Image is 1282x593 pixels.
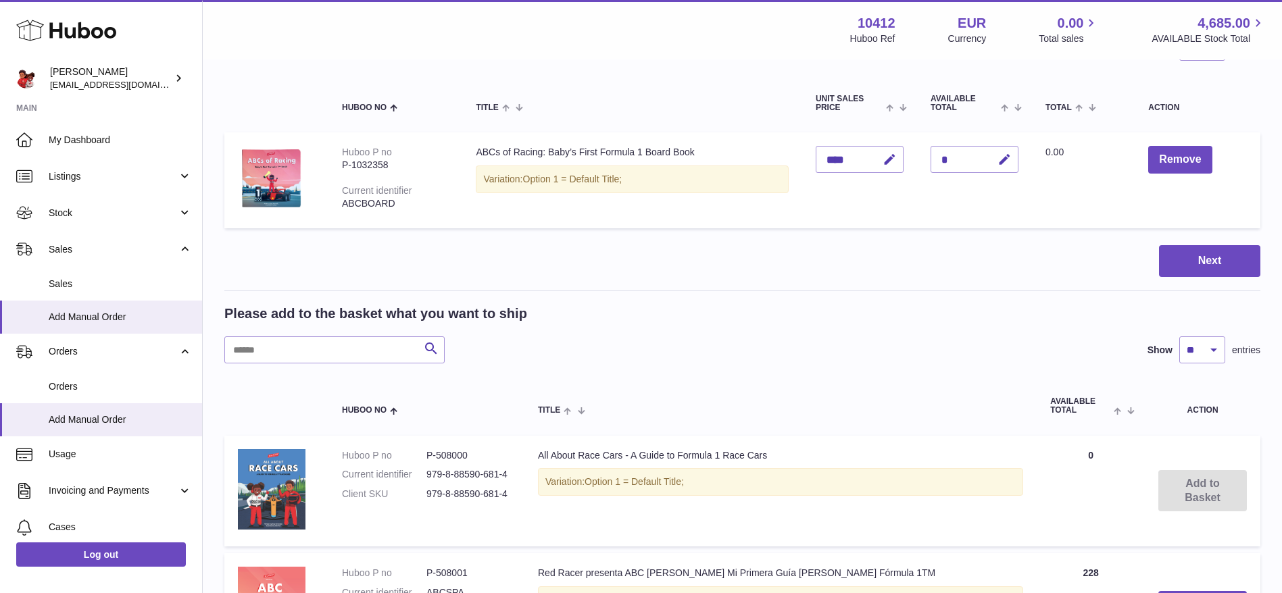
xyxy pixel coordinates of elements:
[958,14,986,32] strong: EUR
[342,406,387,415] span: Huboo no
[342,449,426,462] dt: Huboo P no
[538,468,1023,496] div: Variation:
[1050,397,1110,415] span: AVAILABLE Total
[342,468,426,481] dt: Current identifier
[462,132,802,228] td: ABCs of Racing: Baby’s First Formula 1 Board Book
[49,207,178,220] span: Stock
[49,345,178,358] span: Orders
[238,146,305,211] img: ABCs of Racing: Baby’s First Formula 1 Board Book
[1152,32,1266,45] span: AVAILABLE Stock Total
[224,305,527,323] h2: Please add to the basket what you want to ship
[426,488,511,500] dd: 979-8-88590-681-4
[342,567,426,579] dt: Huboo P no
[816,95,883,112] span: Unit Sales Price
[1148,146,1212,174] button: Remove
[850,32,895,45] div: Huboo Ref
[538,406,560,415] span: Title
[1159,245,1260,277] button: Next
[49,380,192,393] span: Orders
[50,66,172,91] div: [PERSON_NAME]
[1045,103,1072,112] span: Total
[16,68,36,88] img: internalAdmin-10412@internal.huboo.com
[948,32,987,45] div: Currency
[1145,384,1260,428] th: Action
[49,243,178,256] span: Sales
[426,449,511,462] dd: P-508000
[342,185,412,196] div: Current identifier
[1039,14,1099,45] a: 0.00 Total sales
[50,79,199,90] span: [EMAIL_ADDRESS][DOMAIN_NAME]
[858,14,895,32] strong: 10412
[1058,14,1084,32] span: 0.00
[1148,344,1173,357] label: Show
[1152,14,1266,45] a: 4,685.00 AVAILABLE Stock Total
[49,170,178,183] span: Listings
[342,147,392,157] div: Huboo P no
[342,488,426,500] dt: Client SKU
[476,165,789,193] div: Variation:
[585,476,684,487] span: Option 1 = Default Title;
[426,567,511,579] dd: P-508001
[1039,32,1099,45] span: Total sales
[342,103,387,112] span: Huboo no
[238,449,305,530] img: All About Race Cars - A Guide to Formula 1 Race Cars
[1045,147,1064,157] span: 0.00
[1232,344,1260,357] span: entries
[1037,436,1145,546] td: 0
[49,413,192,426] span: Add Manual Order
[16,542,186,567] a: Log out
[1148,103,1247,112] div: Action
[342,159,449,172] div: P-1032358
[49,311,192,324] span: Add Manual Order
[426,468,511,481] dd: 979-8-88590-681-4
[476,103,498,112] span: Title
[49,278,192,290] span: Sales
[931,95,997,112] span: AVAILABLE Total
[342,197,449,210] div: ABCBOARD
[49,134,192,147] span: My Dashboard
[49,484,178,497] span: Invoicing and Payments
[1198,14,1250,32] span: 4,685.00
[49,521,192,534] span: Cases
[523,174,622,184] span: Option 1 = Default Title;
[524,436,1037,546] td: All About Race Cars - A Guide to Formula 1 Race Cars
[49,448,192,461] span: Usage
